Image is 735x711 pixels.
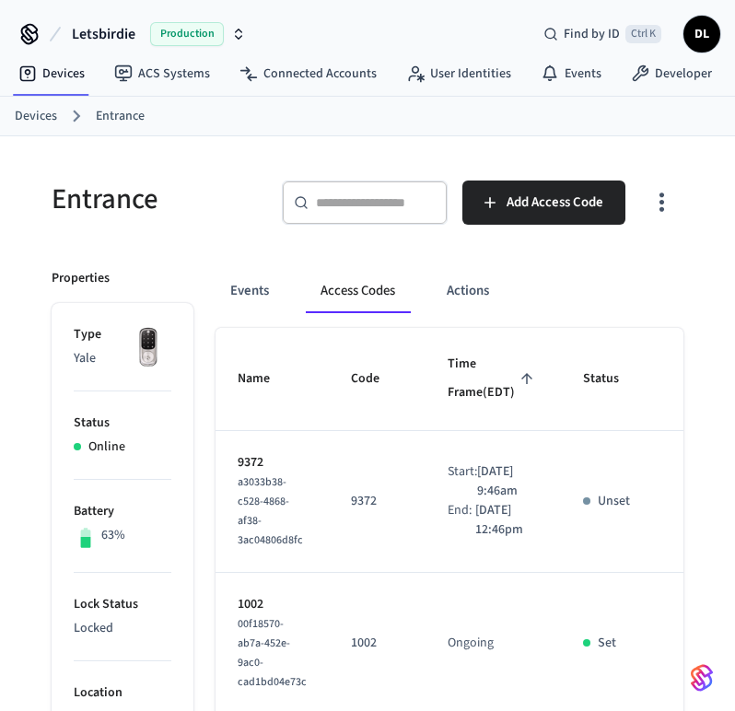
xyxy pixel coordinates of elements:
a: Events [526,57,616,90]
span: Ctrl K [625,25,661,43]
span: 00f18570-ab7a-452e-9ac0-cad1bd04e73c [238,616,307,690]
div: ant example [216,269,684,313]
p: 63% [101,526,125,545]
button: Actions [432,269,504,313]
span: Code [351,365,403,393]
button: DL [683,16,720,52]
div: Start: [448,462,477,501]
button: Access Codes [306,269,410,313]
p: Battery [74,502,171,521]
a: ACS Systems [99,57,225,90]
span: Time Frame(EDT) [448,350,539,408]
div: End: [448,501,476,540]
p: 9372 [238,453,307,472]
p: Unset [598,492,630,511]
img: Yale Assure Touchscreen Wifi Smart Lock, Satin Nickel, Front [125,325,171,371]
span: a3033b38-c528-4868-af38-3ac04806d8fc [238,474,303,548]
p: 1002 [351,634,403,653]
a: User Identities [391,57,526,90]
a: Developer [616,57,727,90]
h5: Entrance [52,181,260,218]
p: Set [598,634,616,653]
div: Find by IDCtrl K [529,17,676,51]
span: Production [150,22,224,46]
p: Locked [74,619,171,638]
a: Entrance [96,107,145,126]
a: Devices [15,107,57,126]
p: [DATE] 12:46pm [475,501,538,540]
p: Yale [74,349,171,368]
button: Add Access Code [462,181,625,225]
p: Online [88,437,125,457]
button: Events [216,269,284,313]
span: Find by ID [564,25,620,43]
span: DL [685,17,718,51]
p: 1002 [238,595,307,614]
p: Type [74,325,171,344]
p: Location [74,683,171,703]
p: Properties [52,269,110,288]
a: Connected Accounts [225,57,391,90]
p: 9372 [351,492,403,511]
a: Devices [4,57,99,90]
span: Status [583,365,643,393]
span: Letsbirdie [72,23,135,45]
p: Status [74,414,171,433]
span: Name [238,365,294,393]
p: Lock Status [74,595,171,614]
p: [DATE] 9:46am [477,462,539,501]
span: Add Access Code [507,191,603,215]
img: SeamLogoGradient.69752ec5.svg [691,663,713,693]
